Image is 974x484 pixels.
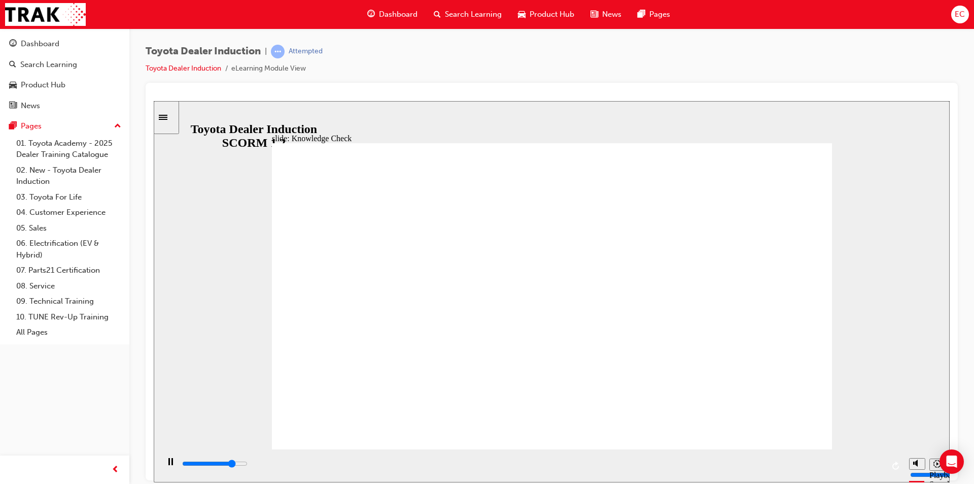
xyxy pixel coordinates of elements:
[367,8,375,21] span: guage-icon
[590,8,598,21] span: news-icon
[756,370,822,378] input: volume
[12,309,125,325] a: 10. TUNE Rev-Up Training
[271,45,285,58] span: learningRecordVerb_ATTEMPT-icon
[735,358,750,373] button: Replay (Ctrl+Alt+R)
[9,102,17,111] span: news-icon
[12,205,125,220] a: 04. Customer Experience
[21,38,59,50] div: Dashboard
[114,120,121,133] span: up-icon
[638,8,645,21] span: pages-icon
[21,79,65,91] div: Product Hub
[231,63,306,75] li: eLearning Module View
[776,370,791,388] div: Playback Speed
[940,449,964,474] div: Open Intercom Messenger
[9,60,16,70] span: search-icon
[12,325,125,340] a: All Pages
[955,9,965,20] span: EC
[5,348,750,381] div: playback controls
[112,464,119,476] span: prev-icon
[21,100,40,112] div: News
[4,33,125,117] button: DashboardSearch LearningProduct HubNews
[12,136,125,163] a: 01. Toyota Academy - 2025 Dealer Training Catalogue
[4,55,125,74] a: Search Learning
[776,358,791,370] button: Playback speed
[530,9,574,20] span: Product Hub
[755,357,772,369] button: Mute (Ctrl+Alt+M)
[5,357,22,374] button: Pause (Ctrl+Alt+P)
[289,47,323,56] div: Attempted
[9,40,17,49] span: guage-icon
[4,96,125,115] a: News
[9,122,17,131] span: pages-icon
[434,8,441,21] span: search-icon
[28,359,94,367] input: slide progress
[518,8,526,21] span: car-icon
[750,348,791,381] div: misc controls
[426,4,510,25] a: search-iconSearch Learning
[12,294,125,309] a: 09. Technical Training
[359,4,426,25] a: guage-iconDashboard
[445,9,502,20] span: Search Learning
[5,3,86,26] img: Trak
[4,35,125,53] a: Dashboard
[20,59,77,71] div: Search Learning
[951,6,969,23] button: EC
[21,120,42,132] div: Pages
[12,220,125,236] a: 05. Sales
[12,263,125,278] a: 07. Parts21 Certification
[265,46,267,57] span: |
[4,76,125,94] a: Product Hub
[379,9,418,20] span: Dashboard
[12,236,125,263] a: 06. Electrification (EV & Hybrid)
[12,278,125,294] a: 08. Service
[12,163,125,189] a: 02. New - Toyota Dealer Induction
[146,64,221,73] a: Toyota Dealer Induction
[649,9,670,20] span: Pages
[9,81,17,90] span: car-icon
[12,189,125,205] a: 03. Toyota For Life
[146,46,261,57] span: Toyota Dealer Induction
[510,4,582,25] a: car-iconProduct Hub
[4,117,125,136] button: Pages
[630,4,678,25] a: pages-iconPages
[582,4,630,25] a: news-iconNews
[602,9,621,20] span: News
